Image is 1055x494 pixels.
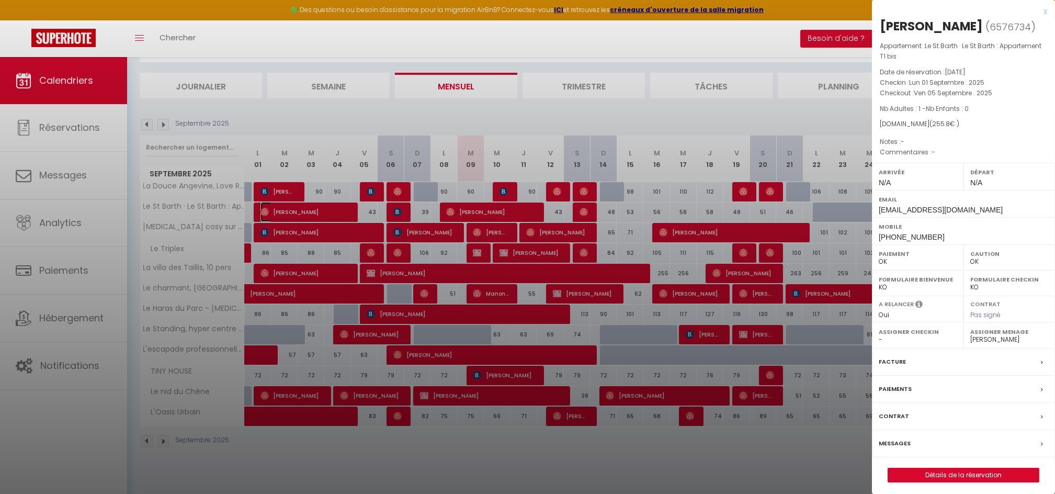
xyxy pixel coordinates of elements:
span: ( € ) [929,119,959,128]
span: Le St Barth · Le St Barth : Appartement T1 bis [880,41,1041,61]
label: Formulaire Bienvenue [879,274,957,285]
i: Sélectionner OUI si vous souhaiter envoyer les séquences de messages post-checkout [915,300,923,311]
label: Email [879,194,1048,205]
span: - [932,148,935,156]
label: Départ [970,167,1048,177]
span: ( ) [985,19,1036,34]
span: Nb Enfants : 0 [926,104,969,113]
p: Appartement : [880,41,1047,62]
label: Paiement [879,249,957,259]
label: Assigner Menage [970,327,1048,337]
span: N/A [879,178,891,187]
span: N/A [970,178,982,187]
p: Commentaires : [880,147,1047,158]
div: [DOMAIN_NAME] [880,119,1047,129]
span: [PHONE_NUMBER] [879,233,945,241]
p: Date de réservation : [880,67,1047,77]
span: Lun 01 Septembre . 2025 [909,78,984,87]
span: Nb Adultes : 1 - [880,104,969,113]
label: Caution [970,249,1048,259]
span: 6576734 [990,20,1031,33]
p: Checkout : [880,88,1047,98]
label: A relancer [879,300,914,309]
label: Contrat [970,300,1001,307]
label: Paiements [879,384,912,395]
p: Notes : [880,137,1047,147]
div: x [872,5,1047,18]
span: 255.8 [932,119,950,128]
button: Ouvrir le widget de chat LiveChat [8,4,40,36]
a: Détails de la réservation [888,468,1039,482]
label: Contrat [879,411,909,422]
label: Facture [879,356,906,367]
div: [PERSON_NAME] [880,18,983,35]
span: - [901,137,904,146]
span: Pas signé [970,310,1001,319]
span: Ven 05 Septembre . 2025 [914,88,992,97]
span: [EMAIL_ADDRESS][DOMAIN_NAME] [879,206,1003,214]
span: [DATE] [945,68,966,76]
label: Mobile [879,221,1048,232]
p: Checkin : [880,77,1047,88]
label: Formulaire Checkin [970,274,1048,285]
label: Assigner Checkin [879,327,957,337]
label: Arrivée [879,167,957,177]
label: Messages [879,438,911,449]
button: Détails de la réservation [888,468,1039,482]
